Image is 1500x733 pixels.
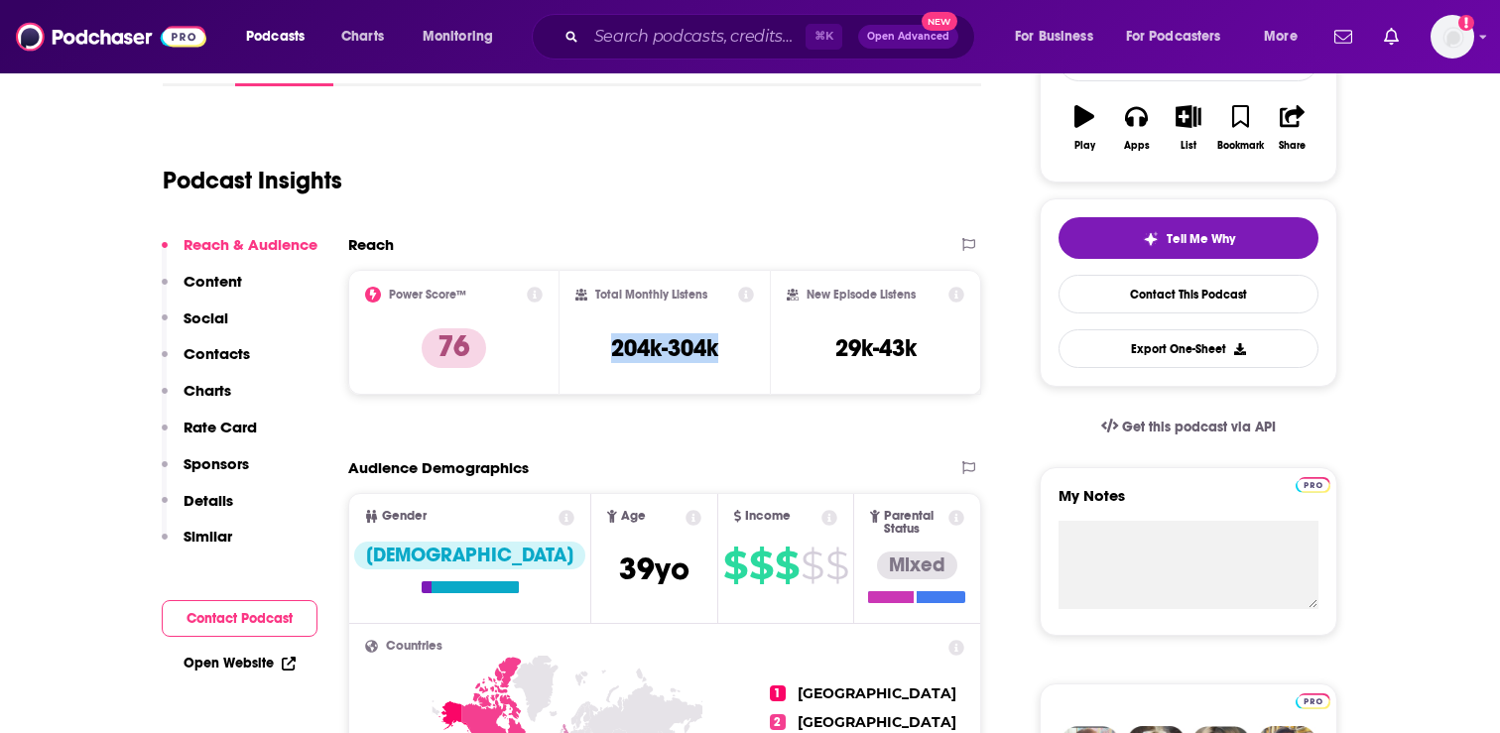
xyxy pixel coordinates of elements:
a: Contact This Podcast [1059,275,1318,313]
p: 76 [422,328,486,368]
p: Social [184,308,228,327]
button: Charts [162,381,231,418]
a: Open Website [184,655,296,672]
h2: Total Monthly Listens [595,288,707,302]
span: ⌘ K [806,24,842,50]
span: 1 [770,685,786,701]
span: [GEOGRAPHIC_DATA] [798,684,956,702]
button: Similar [162,527,232,563]
img: User Profile [1431,15,1474,59]
h2: New Episode Listens [807,288,916,302]
a: Pro website [1296,474,1330,493]
button: open menu [409,21,519,53]
h2: Power Score™ [389,288,466,302]
span: 2 [770,714,786,730]
a: Show notifications dropdown [1326,20,1360,54]
button: Contacts [162,344,250,381]
span: [GEOGRAPHIC_DATA] [798,713,956,731]
a: Show notifications dropdown [1376,20,1407,54]
button: Export One-Sheet [1059,329,1318,368]
a: Pro website [1296,690,1330,709]
button: Bookmark [1214,92,1266,164]
svg: Add a profile image [1458,15,1474,31]
span: More [1264,23,1298,51]
span: Charts [341,23,384,51]
img: Podchaser Pro [1296,477,1330,493]
p: Sponsors [184,454,249,473]
span: Monitoring [423,23,493,51]
h3: 204k-304k [611,333,718,363]
button: open menu [1001,21,1118,53]
p: Contacts [184,344,250,363]
h3: 29k-43k [835,333,917,363]
h2: Reach [348,235,394,254]
div: Play [1074,140,1095,152]
p: Rate Card [184,418,257,436]
button: Sponsors [162,454,249,491]
button: open menu [1250,21,1322,53]
button: open menu [1113,21,1250,53]
p: Details [184,491,233,510]
div: Bookmark [1217,140,1264,152]
span: Income [745,510,791,523]
button: tell me why sparkleTell Me Why [1059,217,1318,259]
div: Mixed [877,551,957,579]
button: Rate Card [162,418,257,454]
span: Logged in as alignPR [1431,15,1474,59]
img: Podchaser Pro [1296,693,1330,709]
span: $ [775,550,799,581]
span: For Business [1015,23,1093,51]
label: My Notes [1059,486,1318,521]
span: Age [621,510,646,523]
button: Open AdvancedNew [858,25,958,49]
p: Reach & Audience [184,235,317,254]
span: Podcasts [246,23,305,51]
div: Apps [1124,140,1150,152]
button: Content [162,272,242,308]
button: Play [1059,92,1110,164]
a: Get this podcast via API [1085,403,1292,451]
span: $ [825,550,848,581]
div: List [1181,140,1196,152]
h2: Audience Demographics [348,458,529,477]
span: $ [723,550,747,581]
span: Get this podcast via API [1122,419,1276,435]
div: Search podcasts, credits, & more... [551,14,994,60]
button: Reach & Audience [162,235,317,272]
button: Contact Podcast [162,600,317,637]
button: open menu [232,21,330,53]
button: Details [162,491,233,528]
span: For Podcasters [1126,23,1221,51]
span: New [922,12,957,31]
button: Share [1267,92,1318,164]
div: [DEMOGRAPHIC_DATA] [354,542,585,569]
img: tell me why sparkle [1143,231,1159,247]
span: $ [749,550,773,581]
span: Parental Status [884,510,945,536]
img: Podchaser - Follow, Share and Rate Podcasts [16,18,206,56]
div: Share [1279,140,1306,152]
input: Search podcasts, credits, & more... [586,21,806,53]
span: 39 yo [619,550,689,588]
p: Charts [184,381,231,400]
p: Content [184,272,242,291]
button: Social [162,308,228,345]
button: List [1163,92,1214,164]
span: Open Advanced [867,32,949,42]
a: Charts [328,21,396,53]
button: Apps [1110,92,1162,164]
p: Similar [184,527,232,546]
span: $ [801,550,823,581]
span: Gender [382,510,427,523]
h1: Podcast Insights [163,166,342,195]
button: Show profile menu [1431,15,1474,59]
span: Tell Me Why [1167,231,1235,247]
span: Countries [386,640,442,653]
